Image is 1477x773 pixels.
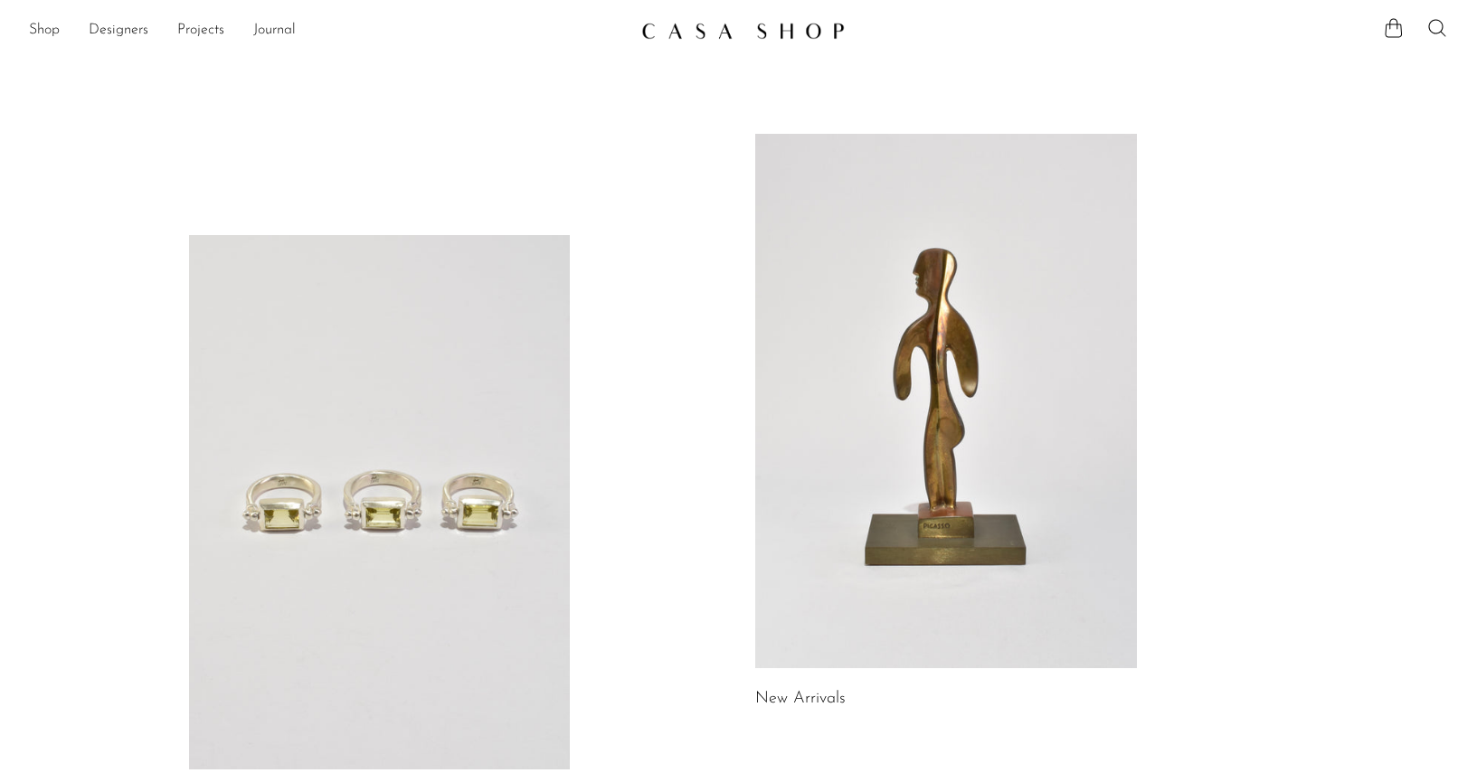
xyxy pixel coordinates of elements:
[253,19,296,42] a: Journal
[89,19,148,42] a: Designers
[29,15,627,46] nav: Desktop navigation
[29,19,60,42] a: Shop
[29,15,627,46] ul: NEW HEADER MENU
[755,691,846,707] a: New Arrivals
[177,19,224,42] a: Projects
